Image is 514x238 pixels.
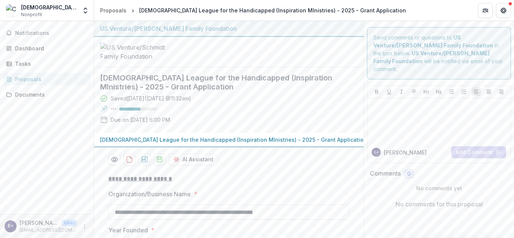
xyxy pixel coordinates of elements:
div: US Venture/[PERSON_NAME] Family Foundation [100,24,357,33]
div: Send comments or questions to in the box below. will be notified via email of your comment. [367,27,511,79]
div: Proposals [15,75,85,83]
span: 0 [407,171,411,177]
button: Italicize [397,87,406,96]
img: US Venture/Schmidt Family Foundation [100,43,175,61]
p: User [62,220,77,226]
button: Open entity switcher [80,3,91,18]
button: Heading 2 [434,87,443,96]
button: download-proposal [123,153,135,165]
span: Nonprofit [21,11,42,18]
p: [PERSON_NAME] <[EMAIL_ADDRESS][DOMAIN_NAME]> [20,219,59,227]
a: Tasks [3,58,91,70]
button: Align Center [484,87,493,96]
p: [EMAIL_ADDRESS][DOMAIN_NAME] [20,227,77,233]
strong: US Venture/[PERSON_NAME] Family Foundation [373,50,490,64]
nav: breadcrumb [97,5,409,16]
button: AI Assistant [169,153,218,165]
div: Proposals [100,6,126,14]
button: download-proposal [154,153,166,165]
button: Align Left [472,87,481,96]
button: Get Help [496,3,511,18]
a: Dashboard [3,42,91,55]
div: [DEMOGRAPHIC_DATA] League for the Handicapped (Inspiration MInistries) [21,3,77,11]
p: 56 % [111,106,116,112]
p: Due on [DATE] 6:00 PM [111,116,170,124]
span: Notifications [15,30,88,36]
div: Tasks [15,60,85,68]
p: Organization/Business Name [108,189,191,199]
button: Bold [372,87,381,96]
a: Proposals [97,5,129,16]
img: Christian League for the Handicapped (Inspiration MInistries) [6,5,18,17]
div: [DEMOGRAPHIC_DATA] League for the Handicapped (Inspiration MInistries) - 2025 - Grant Application [139,6,406,14]
p: No comments yet [370,184,508,192]
div: Emily Green <egreen@inspirationministries.org> [374,150,379,154]
button: Align Right [497,87,506,96]
button: Notifications [3,27,91,39]
button: Underline [385,87,394,96]
h2: [DEMOGRAPHIC_DATA] League for the Handicapped (Inspiration MInistries) - 2025 - Grant Application [100,73,345,91]
button: Add Comment [451,146,506,158]
button: More [80,222,89,231]
div: Emily Green <egreen@inspirationministries.org> [8,224,14,229]
div: Documents [15,91,85,99]
h2: Comments [370,170,401,177]
button: download-proposal [138,153,151,165]
a: Documents [3,88,91,101]
button: Bullet List [447,87,456,96]
a: Proposals [3,73,91,85]
div: Dashboard [15,44,85,52]
div: Saved [DATE] ( [DATE] @ 11:32am ) [111,94,191,102]
button: Strike [409,87,418,96]
button: Preview 9b73a210-6b12-411a-b0af-678546d66cfe-0.pdf [108,153,120,165]
p: Year Founded [108,226,148,235]
p: [PERSON_NAME] [384,149,427,156]
button: Ordered List [459,87,468,96]
p: [DEMOGRAPHIC_DATA] League for the Handicapped (Inspiration MInistries) - 2025 - Grant Application [100,136,367,144]
button: Partners [478,3,493,18]
button: Heading 1 [422,87,431,96]
p: No comments for this proposal [395,200,483,209]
